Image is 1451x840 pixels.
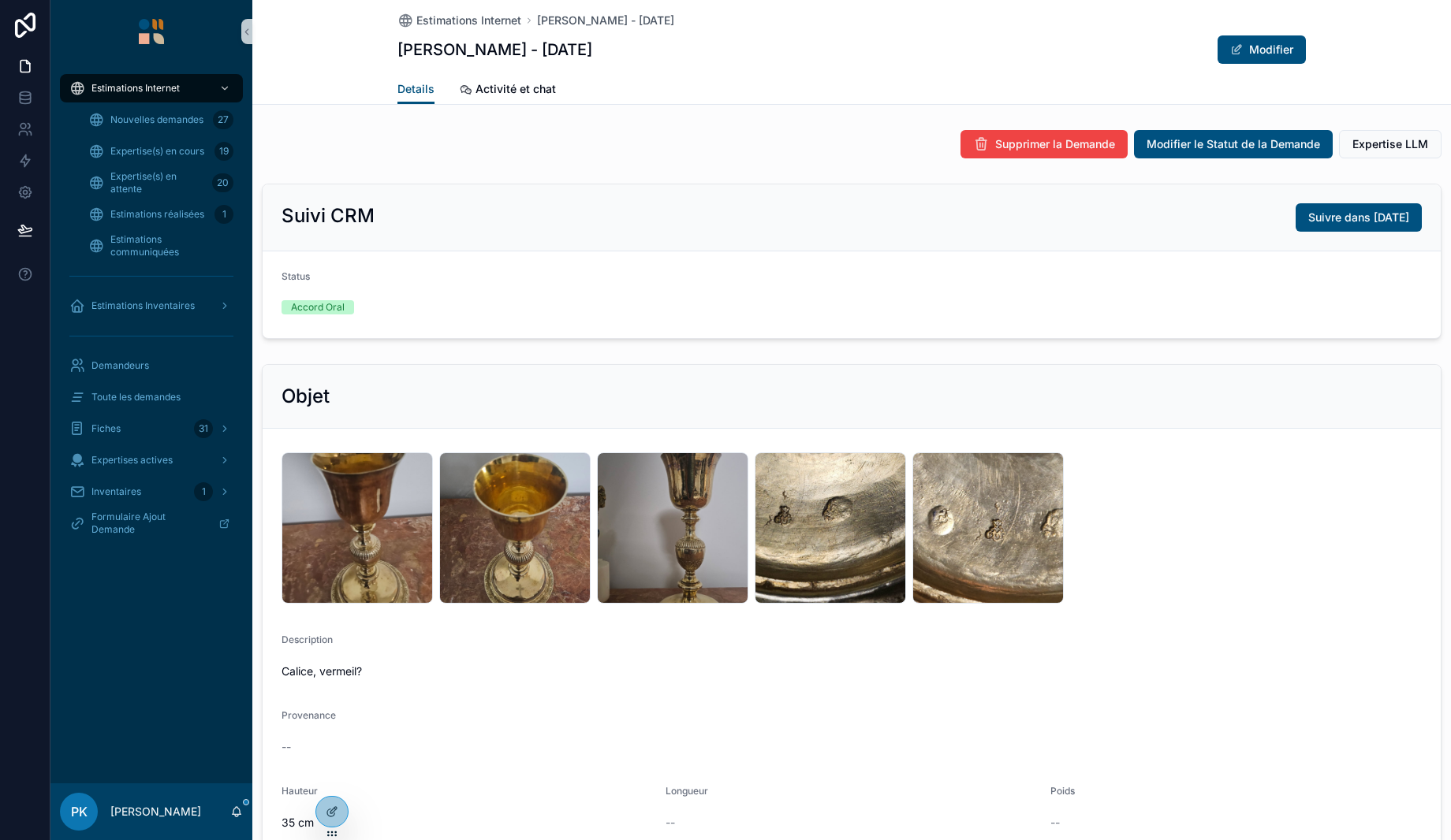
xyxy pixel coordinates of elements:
[79,106,243,134] a: Nouvelles demandes27
[476,81,556,97] span: Activité et chat
[1339,130,1442,158] button: Expertise LLM
[91,299,195,312] span: Estimations Inventaires
[79,232,243,260] a: Estimations communiquées
[282,709,336,721] span: Provenance
[666,815,675,831] span: --
[213,110,233,129] div: 27
[282,785,318,797] span: Hauteur
[110,145,204,158] span: Expertise(s) en cours
[282,634,333,645] span: Description
[60,351,243,380] a: Demandeurs
[91,485,141,498] span: Inventaires
[194,482,213,501] div: 1
[282,815,653,831] span: 35 cm
[1050,815,1060,831] span: --
[91,422,121,435] span: Fiches
[110,208,204,221] span: Estimations réalisées
[1308,210,1409,225] span: Suivre dans [DATE]
[995,136,1115,152] span: Supprimer la Demande
[60,509,243,537] a: Formulaire Ajout Demande
[79,200,243,229] a: Estimations réalisées1
[1134,130,1333,158] button: Modifier le Statut de la Demande
[91,82,180,95] span: Estimations Internet
[60,478,243,506] a: Inventaires1
[91,391,181,403] span: Toute les demandes
[110,113,203,126] span: Nouvelles demandes
[91,359,149,372] span: Demandeurs
[1218,35,1306,64] button: Modifier
[282,270,310,282] span: Status
[212,173,233,192] div: 20
[1147,136,1320,152] span: Modifier le Statut de la Demande
[460,75,556,106] a: Activité et chat
[214,205,233,224] div: 1
[282,384,330,409] h2: Objet
[397,39,592,61] h1: [PERSON_NAME] - [DATE]
[1296,203,1422,232] button: Suivre dans [DATE]
[60,74,243,102] a: Estimations Internet
[60,414,243,443] a: Fiches31
[60,383,243,411] a: Toute les demandes
[60,292,243,320] a: Estimations Inventaires
[79,169,243,197] a: Expertise(s) en attente20
[282,739,291,755] span: --
[282,203,375,229] h2: Suivi CRM
[397,13,521,28] a: Estimations Internet
[214,142,233,161] div: 19
[194,419,213,438] div: 31
[397,75,435,105] a: Details
[139,19,164,44] img: App logo
[1050,785,1075,797] span: Poids
[291,300,345,314] div: Accord Oral
[91,454,173,466] span: Expertises actives
[110,233,227,258] span: Estimations communiquées
[666,785,708,797] span: Longueur
[71,802,88,821] span: PK
[60,446,243,474] a: Expertises actives
[282,663,1422,679] span: Calice, vermeil?
[960,130,1128,158] button: Supprimer la Demande
[91,511,206,536] span: Formulaire Ajout Demande
[110,170,206,195] span: Expertise(s) en attente
[416,13,521,28] span: Estimations Internet
[79,137,243,165] a: Expertise(s) en cours19
[397,81,435,97] span: Details
[1352,136,1428,152] span: Expertise LLM
[110,804,201,820] p: [PERSON_NAME]
[537,13,674,28] a: [PERSON_NAME] - [DATE]
[50,63,252,558] div: scrollable content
